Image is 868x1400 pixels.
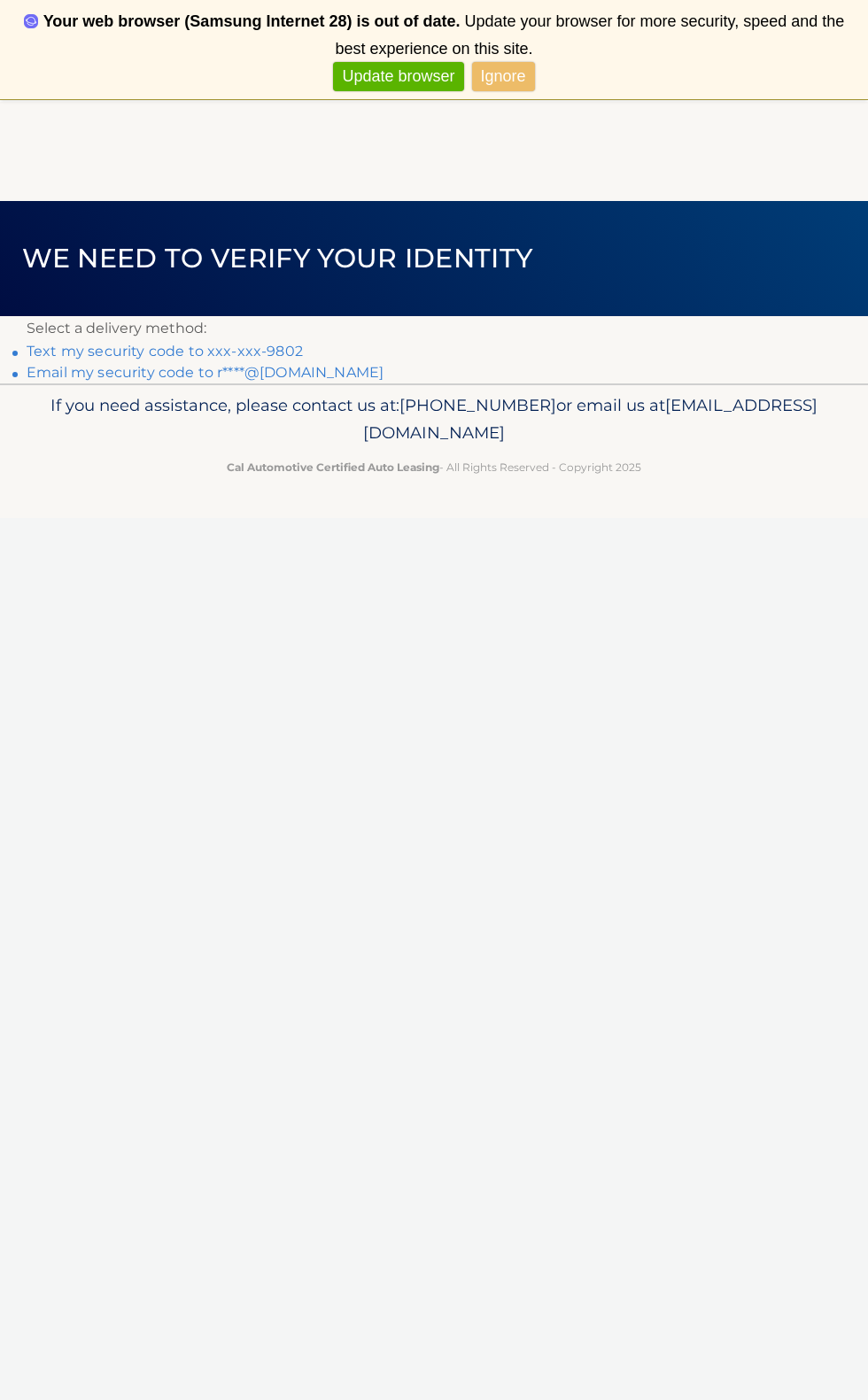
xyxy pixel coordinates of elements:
[399,395,556,415] span: [PHONE_NUMBER]
[333,62,463,91] a: Update browser
[27,364,384,381] a: Email my security code to r****@[DOMAIN_NAME]
[27,391,841,448] p: If you need assistance, please contact us at: or email us at
[43,12,461,30] b: Your web browser (Samsung Internet 28) is out of date.
[335,12,844,58] span: Update your browser for more security, speed and the best experience on this site.
[472,62,535,91] a: Ignore
[27,343,303,360] a: Text my security code to xxx-xxx-9802
[227,460,439,474] strong: Cal Automotive Certified Auto Leasing
[22,242,533,275] span: We need to verify your identity
[27,458,841,476] p: - All Rights Reserved - Copyright 2025
[27,316,841,341] p: Select a delivery method:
